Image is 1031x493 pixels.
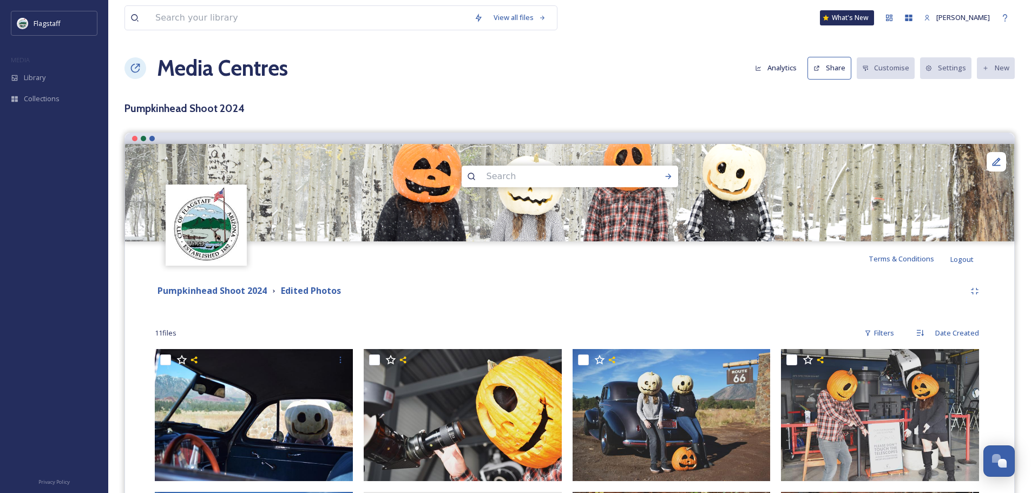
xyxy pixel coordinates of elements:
[950,254,974,264] span: Logout
[977,57,1015,78] button: New
[17,18,28,29] img: images%20%282%29.jpeg
[857,57,921,78] a: Customise
[364,349,562,481] img: DSC_0609 edited.jpg
[24,94,60,104] span: Collections
[167,186,246,264] img: images%20%282%29.jpeg
[920,57,977,78] a: Settings
[38,478,70,485] span: Privacy Policy
[38,475,70,488] a: Privacy Policy
[869,252,950,265] a: Terms & Conditions
[918,7,995,28] a: [PERSON_NAME]
[157,285,267,297] strong: Pumpkinhead Shoot 2024
[34,18,61,28] span: Flagstaff
[859,323,899,344] div: Filters
[11,56,30,64] span: MEDIA
[750,57,802,78] button: Analytics
[781,349,979,481] img: DSC_0612 edited.jpg
[24,73,45,83] span: Library
[857,57,915,78] button: Customise
[920,57,971,78] button: Settings
[155,349,353,481] img: DSC_0649 edited.jpg
[150,6,469,30] input: Search your library
[125,144,1014,241] img: DSC_0540.JPG
[573,349,771,481] img: DSC_0656 edited.jpg
[481,165,629,188] input: Search
[157,52,288,84] a: Media Centres
[983,445,1015,477] button: Open Chat
[281,285,341,297] strong: Edited Photos
[820,10,874,25] a: What's New
[936,12,990,22] span: [PERSON_NAME]
[488,7,551,28] a: View all files
[750,57,807,78] a: Analytics
[807,57,851,79] button: Share
[155,328,176,338] span: 11 file s
[124,101,1015,116] h3: Pumpkinhead Shoot 2024
[869,254,934,264] span: Terms & Conditions
[930,323,984,344] div: Date Created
